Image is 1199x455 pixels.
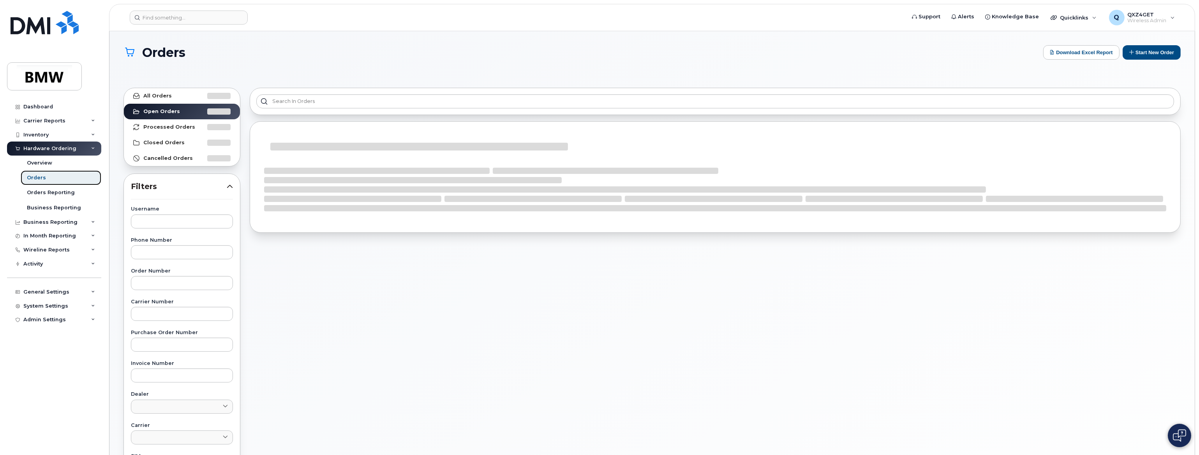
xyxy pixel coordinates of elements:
a: Closed Orders [124,135,240,150]
a: Open Orders [124,104,240,119]
label: Order Number [131,269,233,274]
span: Filters [131,181,227,192]
a: Processed Orders [124,119,240,135]
span: Orders [142,46,185,59]
button: Start New Order [1123,45,1181,60]
strong: Cancelled Orders [143,155,193,161]
a: Cancelled Orders [124,150,240,166]
strong: Open Orders [143,108,180,115]
strong: Closed Orders [143,140,185,146]
a: All Orders [124,88,240,104]
label: Invoice Number [131,361,233,366]
label: Username [131,207,233,212]
label: Carrier Number [131,299,233,305]
label: Carrier [131,423,233,428]
strong: Processed Orders [143,124,195,130]
label: Purchase Order Number [131,330,233,335]
strong: All Orders [143,93,172,99]
button: Download Excel Report [1043,45,1120,60]
input: Search in orders [256,94,1174,108]
label: Dealer [131,392,233,397]
img: Open chat [1173,429,1186,442]
label: Phone Number [131,238,233,243]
